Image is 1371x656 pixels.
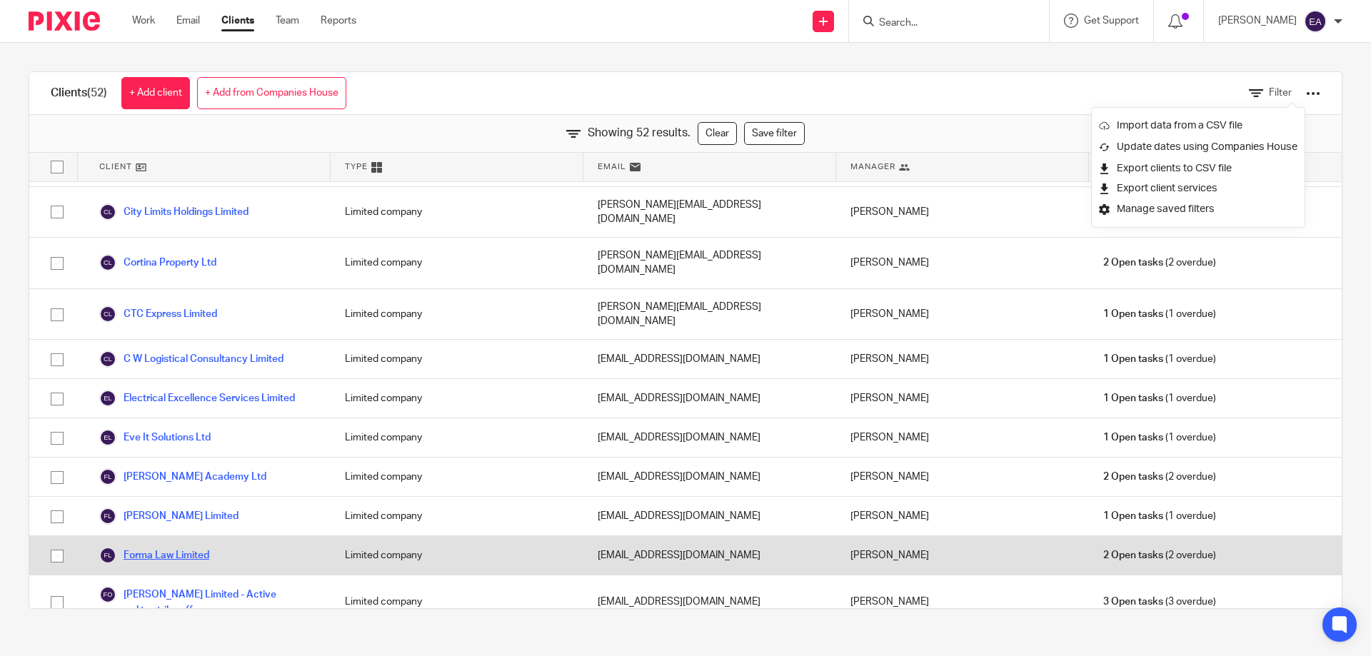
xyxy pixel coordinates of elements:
div: [PERSON_NAME] [836,418,1089,457]
div: [EMAIL_ADDRESS][DOMAIN_NAME] [583,497,836,535]
a: Export clients to CSV file [1099,158,1297,179]
div: Limited company [331,458,583,496]
div: Limited company [331,340,583,378]
a: Manage saved filters [1099,198,1297,220]
a: C W Logistical Consultancy Limited [99,350,283,368]
span: Filter [1269,88,1292,98]
div: Limited company [331,187,583,238]
a: [PERSON_NAME] Limited [99,508,238,525]
input: Search [878,17,1006,30]
div: [EMAIL_ADDRESS][DOMAIN_NAME] [583,536,836,575]
a: Electrical Excellence Services Limited [99,390,295,407]
div: [PERSON_NAME] [836,289,1089,340]
a: Forma Law Limited [99,547,209,564]
a: Email [176,14,200,28]
div: [PERSON_NAME] [836,536,1089,575]
img: svg%3E [99,547,116,564]
a: + Add from Companies House [197,77,346,109]
div: Limited company [331,379,583,418]
span: (3 overdue) [1103,595,1216,609]
a: CTC Express Limited [99,306,217,323]
a: Import data from a CSV file [1099,115,1297,136]
img: svg%3E [99,254,116,271]
span: 3 Open tasks [1103,595,1163,609]
p: [PERSON_NAME] [1218,14,1297,28]
div: Limited company [331,575,583,628]
span: (1 overdue) [1103,391,1216,405]
div: [PERSON_NAME][EMAIL_ADDRESS][DOMAIN_NAME] [583,187,836,238]
div: Limited company [331,536,583,575]
img: svg%3E [99,306,116,323]
span: Get Support [1084,16,1139,26]
input: Select all [44,153,71,181]
div: [PERSON_NAME] [836,379,1089,418]
a: Clear [698,122,737,145]
span: 1 Open tasks [1103,509,1163,523]
a: [PERSON_NAME] Limited - Active proposal to strike off [99,586,316,617]
span: Email [598,161,626,173]
div: [PERSON_NAME] [836,340,1089,378]
a: Team [276,14,299,28]
div: [PERSON_NAME][EMAIL_ADDRESS][DOMAIN_NAME] [583,289,836,340]
div: [EMAIL_ADDRESS][DOMAIN_NAME] [583,418,836,457]
div: [EMAIL_ADDRESS][DOMAIN_NAME] [583,575,836,628]
span: (1 overdue) [1103,430,1216,445]
div: Limited company [331,418,583,457]
img: svg%3E [99,203,116,221]
h1: Clients [51,86,107,101]
span: (1 overdue) [1103,307,1216,321]
a: Cortina Property Ltd [99,254,216,271]
span: (1 overdue) [1103,509,1216,523]
a: + Add client [121,77,190,109]
div: [PERSON_NAME] [836,187,1089,238]
span: 1 Open tasks [1103,391,1163,405]
span: 2 Open tasks [1103,256,1163,270]
a: Clients [221,14,254,28]
span: (52) [87,87,107,99]
a: Update dates using Companies House [1099,136,1297,158]
div: [PERSON_NAME] [836,458,1089,496]
img: svg%3E [1304,10,1327,33]
span: Type [345,161,368,173]
span: 1 Open tasks [1103,352,1163,366]
a: Reports [321,14,356,28]
span: 1 Open tasks [1103,430,1163,445]
span: 2 Open tasks [1103,470,1163,484]
div: [PERSON_NAME] [836,497,1089,535]
div: [PERSON_NAME] [836,575,1089,628]
div: [EMAIL_ADDRESS][DOMAIN_NAME] [583,340,836,378]
a: Eve It Solutions Ltd [99,429,211,446]
a: Save filter [744,122,805,145]
a: Work [132,14,155,28]
span: (2 overdue) [1103,548,1216,562]
a: [PERSON_NAME] Academy Ltd [99,468,266,485]
div: [EMAIL_ADDRESS][DOMAIN_NAME] [583,458,836,496]
img: svg%3E [99,429,116,446]
img: svg%3E [99,586,116,603]
div: Limited company [331,497,583,535]
button: Export client services [1099,179,1217,198]
img: svg%3E [99,468,116,485]
a: City Limits Holdings Limited [99,203,248,221]
span: Client [99,161,132,173]
span: (1 overdue) [1103,352,1216,366]
div: [PERSON_NAME][EMAIL_ADDRESS][DOMAIN_NAME] [583,238,836,288]
span: (2 overdue) [1103,470,1216,484]
img: svg%3E [99,350,116,368]
span: Showing 52 results. [588,125,690,141]
span: Manager [850,161,895,173]
img: svg%3E [99,508,116,525]
span: (2 overdue) [1103,256,1216,270]
img: svg%3E [99,390,116,407]
div: [PERSON_NAME] [836,238,1089,288]
span: 1 Open tasks [1103,307,1163,321]
div: Limited company [331,238,583,288]
div: [EMAIL_ADDRESS][DOMAIN_NAME] [583,379,836,418]
div: Limited company [331,289,583,340]
span: 2 Open tasks [1103,548,1163,562]
img: Pixie [29,11,100,31]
